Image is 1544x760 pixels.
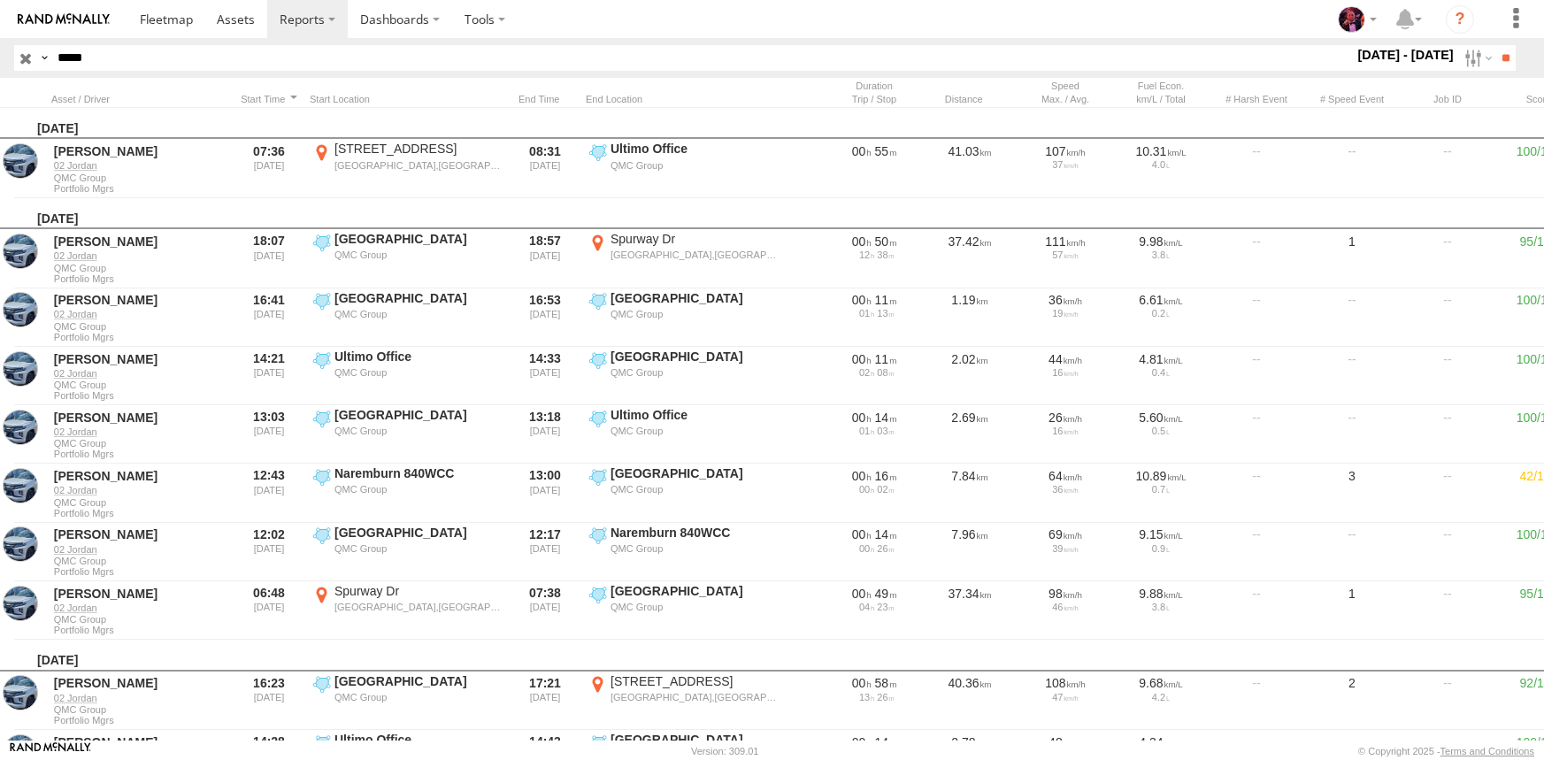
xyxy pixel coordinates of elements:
[875,676,897,690] span: 58
[1024,351,1107,367] div: 44
[511,231,579,286] div: 18:57 [DATE]
[586,525,780,580] label: Click to View Event Location
[852,411,872,425] span: 00
[611,425,778,437] div: QMC Group
[54,675,226,691] div: [PERSON_NAME]
[1119,692,1202,702] div: 4.2
[54,602,226,614] a: 02 Jordan
[334,483,502,495] div: QMC Group
[334,407,502,423] div: [GEOGRAPHIC_DATA]
[54,367,226,380] a: 02 Jordan
[3,468,38,503] a: View Asset in Asset Management
[611,525,778,541] div: Naremburn 840WCC
[586,407,780,462] label: Click to View Event Location
[334,231,502,247] div: [GEOGRAPHIC_DATA]
[611,732,778,748] div: [GEOGRAPHIC_DATA]
[611,349,778,365] div: [GEOGRAPHIC_DATA]
[586,465,780,520] label: Click to View Event Location
[54,292,226,308] div: [PERSON_NAME]
[611,465,778,481] div: [GEOGRAPHIC_DATA]
[310,465,504,520] label: Click to View Event Location
[310,349,504,403] label: Click to View Event Location
[1119,675,1202,691] div: 9.68
[877,543,894,554] span: 26
[54,308,226,320] a: 02 Jordan
[54,508,226,518] span: Filter Results to this Group
[235,290,303,345] div: 16:41 [DATE]
[852,293,872,307] span: 00
[859,249,874,260] span: 12
[611,483,778,495] div: QMC Group
[852,234,872,249] span: 00
[877,602,894,612] span: 23
[1332,6,1383,33] div: Jordan Commisso
[54,351,226,367] div: [PERSON_NAME]
[334,542,502,555] div: QMC Group
[586,349,780,403] label: Click to View Event Location
[1024,143,1107,159] div: 107
[1119,468,1202,484] div: 10.89
[235,231,303,286] div: 18:07 [DATE]
[1358,746,1534,756] div: © Copyright 2025 -
[1024,586,1107,602] div: 98
[54,468,226,484] div: [PERSON_NAME]
[54,586,226,602] div: [PERSON_NAME]
[334,366,502,379] div: QMC Group
[1446,5,1474,34] i: ?
[852,587,872,601] span: 00
[1024,675,1107,691] div: 108
[54,526,226,542] div: [PERSON_NAME]
[1024,602,1107,612] div: 46
[586,141,780,196] label: Click to View Event Location
[235,583,303,638] div: 06:48 [DATE]
[1119,586,1202,602] div: 9.88
[926,290,1014,345] div: 1.19
[54,449,226,459] span: Filter Results to this Group
[511,525,579,580] div: 12:17 [DATE]
[511,407,579,462] div: 13:18 [DATE]
[875,527,897,541] span: 14
[1119,351,1202,367] div: 4.81
[1119,292,1202,308] div: 6.61
[3,351,38,387] a: View Asset in Asset Management
[334,349,502,365] div: Ultimo Office
[875,352,897,366] span: 11
[1024,159,1107,170] div: 37
[1119,249,1202,260] div: 3.8
[54,438,226,449] span: QMC Group
[54,497,226,508] span: QMC Group
[3,143,38,179] a: View Asset in Asset Management
[54,159,226,172] a: 02 Jordan
[334,673,502,689] div: [GEOGRAPHIC_DATA]
[334,290,502,306] div: [GEOGRAPHIC_DATA]
[54,715,226,725] span: Filter Results to this Group
[1024,234,1107,249] div: 111
[54,234,226,249] div: [PERSON_NAME]
[926,349,1014,403] div: 2.02
[334,601,502,613] div: [GEOGRAPHIC_DATA],[GEOGRAPHIC_DATA]
[3,234,38,269] a: View Asset in Asset Management
[511,465,579,520] div: 13:00 [DATE]
[511,290,579,345] div: 16:53 [DATE]
[1119,484,1202,495] div: 0.7
[54,566,226,577] span: Filter Results to this Group
[833,468,916,484] div: [1004s] 30/09/2025 12:43 - 30/09/2025 13:00
[859,543,874,554] span: 00
[877,484,894,495] span: 02
[1457,45,1495,71] label: Search Filter Options
[54,263,226,273] span: QMC Group
[334,732,502,748] div: Ultimo Office
[859,367,874,378] span: 02
[334,141,502,157] div: [STREET_ADDRESS]
[310,583,504,638] label: Click to View Event Location
[334,308,502,320] div: QMC Group
[875,411,897,425] span: 14
[926,231,1014,286] div: 37.42
[611,159,778,172] div: QMC Group
[833,675,916,691] div: [3490s] 29/09/2025 16:23 - 29/09/2025 17:21
[1119,426,1202,436] div: 0.5
[611,366,778,379] div: QMC Group
[611,290,778,306] div: [GEOGRAPHIC_DATA]
[1119,308,1202,319] div: 0.2
[926,673,1014,728] div: 40.36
